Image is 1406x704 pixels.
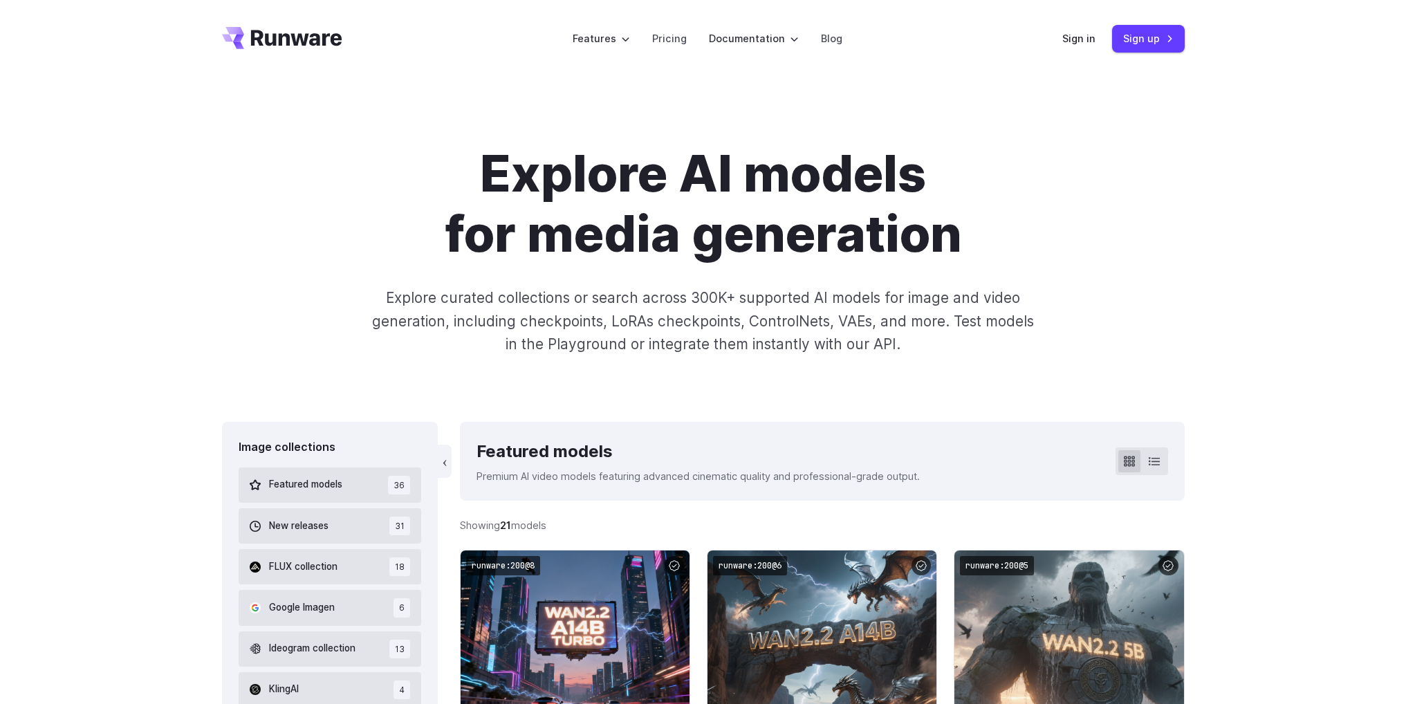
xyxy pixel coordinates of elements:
[652,30,687,46] a: Pricing
[477,438,920,465] div: Featured models
[239,590,422,625] button: Google Imagen 6
[239,549,422,584] button: FLUX collection 18
[239,467,422,503] button: Featured models 36
[239,508,422,544] button: New releases 31
[269,600,335,615] span: Google Imagen
[394,598,410,617] span: 6
[318,144,1089,264] h1: Explore AI models for media generation
[1062,30,1095,46] a: Sign in
[389,557,410,576] span: 18
[269,477,342,492] span: Featured models
[709,30,799,46] label: Documentation
[1112,25,1185,52] a: Sign up
[477,468,920,484] p: Premium AI video models featuring advanced cinematic quality and professional-grade output.
[394,680,410,699] span: 4
[389,640,410,658] span: 13
[438,445,452,478] button: ‹
[460,517,546,533] div: Showing models
[713,556,787,576] code: runware:200@6
[269,519,329,534] span: New releases
[366,286,1039,355] p: Explore curated collections or search across 300K+ supported AI models for image and video genera...
[222,27,342,49] a: Go to /
[269,641,355,656] span: Ideogram collection
[821,30,842,46] a: Blog
[466,556,540,576] code: runware:200@8
[239,631,422,667] button: Ideogram collection 13
[388,476,410,494] span: 36
[269,682,299,697] span: KlingAI
[269,559,337,575] span: FLUX collection
[500,519,511,531] strong: 21
[960,556,1034,576] code: runware:200@5
[239,438,422,456] div: Image collections
[389,517,410,535] span: 31
[573,30,630,46] label: Features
